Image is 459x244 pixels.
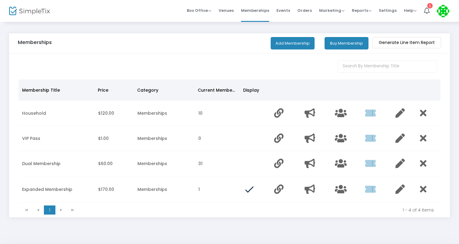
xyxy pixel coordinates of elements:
[18,151,94,176] td: Dual Membership
[352,8,371,13] span: Reports
[219,3,234,18] span: Venues
[187,8,211,13] span: Box Office
[319,8,345,13] span: Marketing
[94,126,134,151] td: $1.00
[194,80,239,101] th: Current Members
[44,205,55,215] span: Page 1
[18,80,441,203] div: Data table
[297,3,312,18] span: Orders
[134,80,194,101] th: Category
[244,184,255,195] img: done.png
[195,101,240,126] td: 10
[18,126,94,151] td: VIP Pass
[241,3,269,18] span: Memberships
[338,60,438,73] input: Search By Membership Title
[195,176,240,203] td: 1
[94,101,134,126] td: $120.00
[134,126,195,151] td: Memberships
[134,101,195,126] td: Memberships
[94,176,134,203] td: $170.00
[372,37,441,48] m-button: Generate Line Item Report
[18,101,94,126] td: Household
[134,176,195,203] td: Memberships
[239,80,270,101] th: Display
[134,151,195,176] td: Memberships
[325,37,368,49] button: Buy Membership
[276,3,290,18] span: Events
[94,151,134,176] td: $60.00
[18,39,52,46] h5: Memberships
[195,126,240,151] td: 0
[427,3,433,8] div: 1
[83,207,434,213] kendo-pager-info: 1 - 4 of 4 items
[404,8,417,13] span: Help
[94,80,134,101] th: Price
[195,151,240,176] td: 31
[271,37,315,49] button: Add Membership
[379,3,397,18] span: Settings
[18,80,94,101] th: Membership Title
[18,176,94,203] td: Expanded Membership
